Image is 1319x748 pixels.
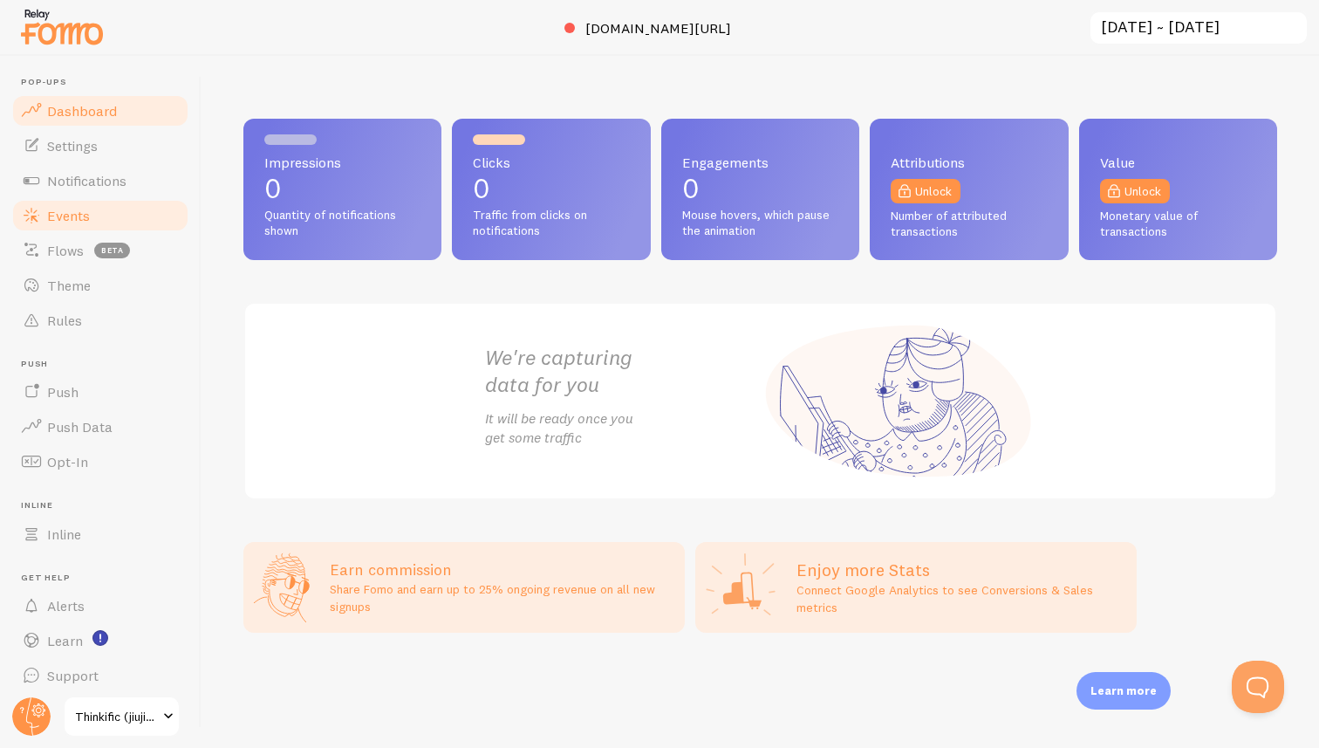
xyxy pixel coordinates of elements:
p: It will be ready once you get some traffic [485,408,761,449]
span: Get Help [21,573,190,584]
a: Dashboard [10,93,190,128]
iframe: Help Scout Beacon - Open [1232,661,1284,713]
a: Opt-In [10,444,190,479]
a: Enjoy more Stats Connect Google Analytics to see Conversions & Sales metrics [695,542,1137,633]
h2: We're capturing data for you [485,344,761,398]
span: Quantity of notifications shown [264,208,420,238]
a: Support [10,658,190,693]
a: Thinkific (jiujitsu Five O) [63,696,181,738]
a: Unlock [1100,179,1170,203]
a: Theme [10,268,190,303]
a: Learn [10,623,190,658]
span: Flows [47,242,84,259]
span: Inline [47,525,81,543]
img: fomo-relay-logo-orange.svg [18,4,106,49]
span: beta [94,243,130,258]
h2: Enjoy more Stats [796,559,1126,581]
img: Google Analytics [706,552,776,622]
span: Events [47,207,90,224]
a: Push Data [10,409,190,444]
span: Monetary value of transactions [1100,209,1256,239]
p: Learn more [1090,683,1157,699]
span: Pop-ups [21,77,190,88]
p: Share Fomo and earn up to 25% ongoing revenue on all new signups [330,580,674,615]
h3: Earn commission [330,559,674,580]
a: Settings [10,128,190,163]
a: Notifications [10,163,190,198]
span: Engagements [682,155,838,169]
span: Opt-In [47,453,88,470]
span: Rules [47,312,82,329]
svg: <p>Watch New Feature Tutorials!</p> [92,630,108,646]
span: Alerts [47,597,85,614]
a: Alerts [10,588,190,623]
span: Learn [47,632,83,649]
span: Thinkific (jiujitsu Five O) [75,706,158,727]
span: Attributions [891,155,1047,169]
p: 0 [264,175,420,202]
span: Inline [21,500,190,511]
span: Push [21,359,190,370]
span: Mouse hovers, which pause the animation [682,208,838,238]
span: Clicks [473,155,629,169]
span: Impressions [264,155,420,169]
span: Settings [47,137,98,154]
a: Flows beta [10,233,190,268]
span: Value [1100,155,1256,169]
a: Inline [10,517,190,552]
p: 0 [682,175,838,202]
div: Learn more [1076,672,1171,710]
span: Push [47,383,79,401]
span: Traffic from clicks on notifications [473,208,629,238]
span: Number of attributed transactions [891,209,1047,239]
a: Push [10,374,190,409]
span: Notifications [47,172,126,189]
a: Events [10,198,190,233]
span: Push Data [47,418,113,436]
span: Support [47,667,99,684]
p: Connect Google Analytics to see Conversions & Sales metrics [796,581,1126,616]
span: Theme [47,277,91,294]
a: Unlock [891,179,960,203]
p: 0 [473,175,629,202]
a: Rules [10,303,190,338]
span: Dashboard [47,102,117,120]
